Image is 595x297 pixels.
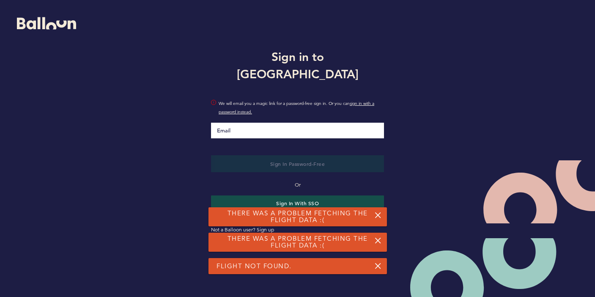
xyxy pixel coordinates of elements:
div: There was a problem fetching the flight data :( [208,233,387,252]
button: Sign in with SSO [211,195,384,211]
div: Flight not found. [208,258,387,274]
a: sign in with a password instead. [219,101,374,115]
h1: Sign in to [GEOGRAPHIC_DATA] [205,48,390,82]
button: Sign in Password-Free [211,155,384,172]
p: Or [211,181,384,189]
span: We will email you a magic link for a password-free sign in. Or you can [219,99,384,116]
input: Email [211,123,384,138]
span: Sign in Password-Free [270,160,325,167]
div: There was a problem fetching the flight data :( [208,207,387,226]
